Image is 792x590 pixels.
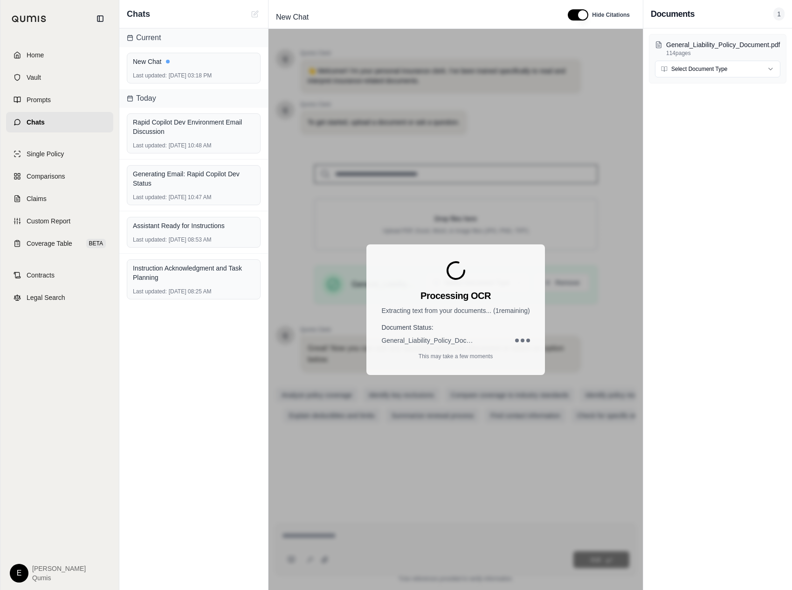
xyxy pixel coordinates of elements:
h3: Processing OCR [420,289,491,302]
div: Rapid Copilot Dev Environment Email Discussion [133,118,255,136]
div: [DATE] 08:25 AM [133,288,255,295]
div: [DATE] 08:53 AM [133,236,255,243]
span: Prompts [27,95,51,104]
span: Contracts [27,271,55,280]
span: Coverage Table [27,239,72,248]
a: Chats [6,112,113,132]
span: Chats [27,118,45,127]
span: Last updated: [133,194,167,201]
div: [DATE] 03:18 PM [133,72,255,79]
div: Instruction Acknowledgment and Task Planning [133,264,255,282]
span: Last updated: [133,236,167,243]
span: General_Liability_Policy_Document.pdf [381,336,475,345]
span: Last updated: [133,142,167,149]
span: New Chat [272,10,312,25]
p: 114 pages [666,49,780,57]
span: Claims [27,194,47,203]
a: Prompts [6,90,113,110]
span: Last updated: [133,72,167,79]
div: Current [119,28,268,47]
img: Qumis Logo [12,15,47,22]
span: Legal Search [27,293,65,302]
a: Single Policy [6,144,113,164]
p: This may take a few moments [419,353,493,360]
span: Comparisons [27,172,65,181]
div: [DATE] 10:48 AM [133,142,255,149]
a: Custom Report [6,211,113,231]
span: Vault [27,73,41,82]
span: Last updated: [133,288,167,295]
h3: Documents [651,7,695,21]
p: General_Liability_Policy_Document.pdf [666,40,780,49]
a: Claims [6,188,113,209]
div: [DATE] 10:47 AM [133,194,255,201]
span: Chats [127,7,150,21]
span: Single Policy [27,149,64,159]
div: Today [119,89,268,108]
div: New Chat [133,57,255,66]
p: Extracting text from your documents... ( 1 remaining) [381,306,530,315]
span: Home [27,50,44,60]
button: Collapse sidebar [93,11,108,26]
a: Comparisons [6,166,113,187]
h4: Document Status: [381,323,530,332]
div: E [10,564,28,583]
span: Qumis [32,573,86,583]
a: Contracts [6,265,113,285]
div: Generating Email: Rapid Copilot Dev Status [133,169,255,188]
a: Vault [6,67,113,88]
button: Cannot create new chat while OCR is processing [249,8,261,20]
span: Hide Citations [592,11,630,19]
div: Edit Title [272,10,557,25]
span: 1 [773,7,785,21]
span: [PERSON_NAME] [32,564,86,573]
a: Home [6,45,113,65]
button: General_Liability_Policy_Document.pdf114pages [655,40,780,57]
a: Legal Search [6,287,113,308]
a: Coverage TableBETA [6,233,113,254]
span: BETA [86,239,106,248]
span: Custom Report [27,216,70,226]
div: Assistant Ready for Instructions [133,221,255,230]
